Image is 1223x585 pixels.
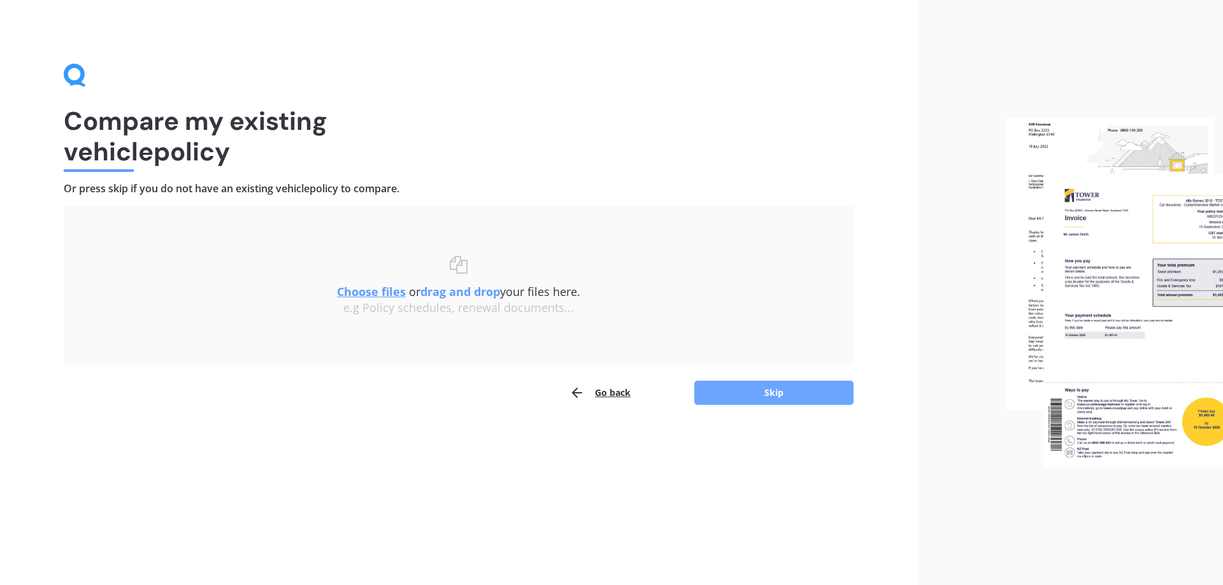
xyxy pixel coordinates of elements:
h4: Or press skip if you do not have an existing vehicle policy to compare. [64,182,854,195]
u: Choose files [337,284,406,299]
button: Skip [694,381,854,405]
h1: Compare my existing vehicle policy [64,106,854,167]
b: drag and drop [420,284,500,299]
span: or your files here. [337,284,580,299]
img: files.webp [1006,118,1223,468]
button: Go back [569,380,631,405]
div: e.g Policy schedules, renewal documents... [89,301,828,315]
